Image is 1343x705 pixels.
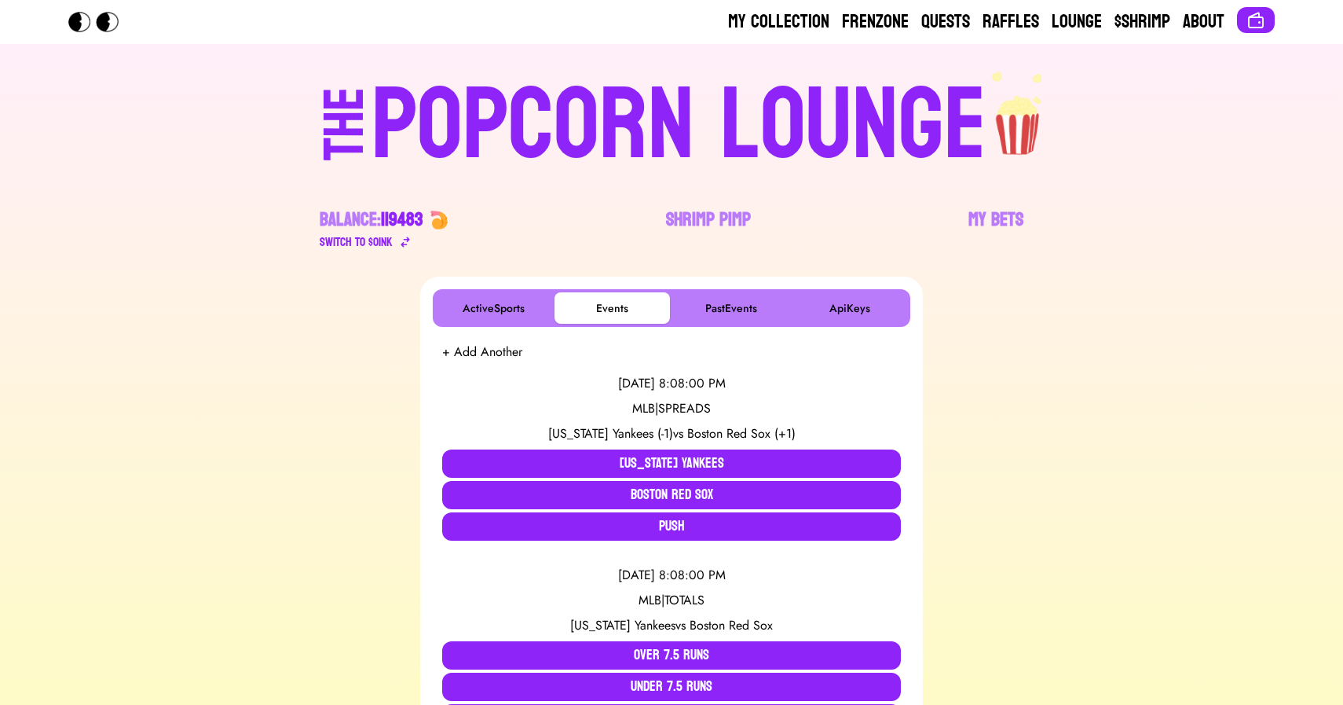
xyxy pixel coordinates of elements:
[968,207,1023,252] a: My Bets
[442,616,901,635] div: vs
[1052,9,1102,35] a: Lounge
[68,12,131,32] img: Popcorn
[554,292,670,324] button: Events
[842,9,909,35] a: Frenzone
[548,424,673,442] span: [US_STATE] Yankees (-1)
[381,203,423,237] span: 119483
[442,343,522,362] button: + Add Another
[442,450,901,478] button: [US_STATE] Yankees
[442,512,901,541] button: Push
[792,292,907,324] button: ApiKeys
[371,75,986,176] div: POPCORN LOUNGE
[430,211,448,229] img: 🍤
[320,233,393,252] div: Switch to $ OINK
[690,616,773,634] span: Boston Red Sox
[436,292,551,324] button: ActiveSports
[442,673,901,701] button: Under 7.5 Runs
[983,9,1039,35] a: Raffles
[921,9,970,35] a: Quests
[442,591,901,610] div: MLB | TOTALS
[728,9,829,35] a: My Collection
[570,616,675,634] span: [US_STATE] Yankees
[666,207,751,252] a: Shrimp Pimp
[687,424,796,442] span: Boston Red Sox (+1)
[442,481,901,509] button: Boston Red Sox
[320,207,423,233] div: Balance:
[188,69,1155,176] a: THEPOPCORN LOUNGEpopcorn
[442,641,901,670] button: Over 7.5 Runs
[986,69,1051,157] img: popcorn
[1183,9,1224,35] a: About
[317,87,373,192] div: THE
[442,566,901,585] div: [DATE] 8:08:00 PM
[442,374,901,393] div: [DATE] 8:08:00 PM
[1114,9,1170,35] a: $Shrimp
[442,399,901,418] div: MLB | SPREADS
[1246,11,1265,30] img: Connect wallet
[673,292,789,324] button: PastEvents
[442,424,901,443] div: vs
